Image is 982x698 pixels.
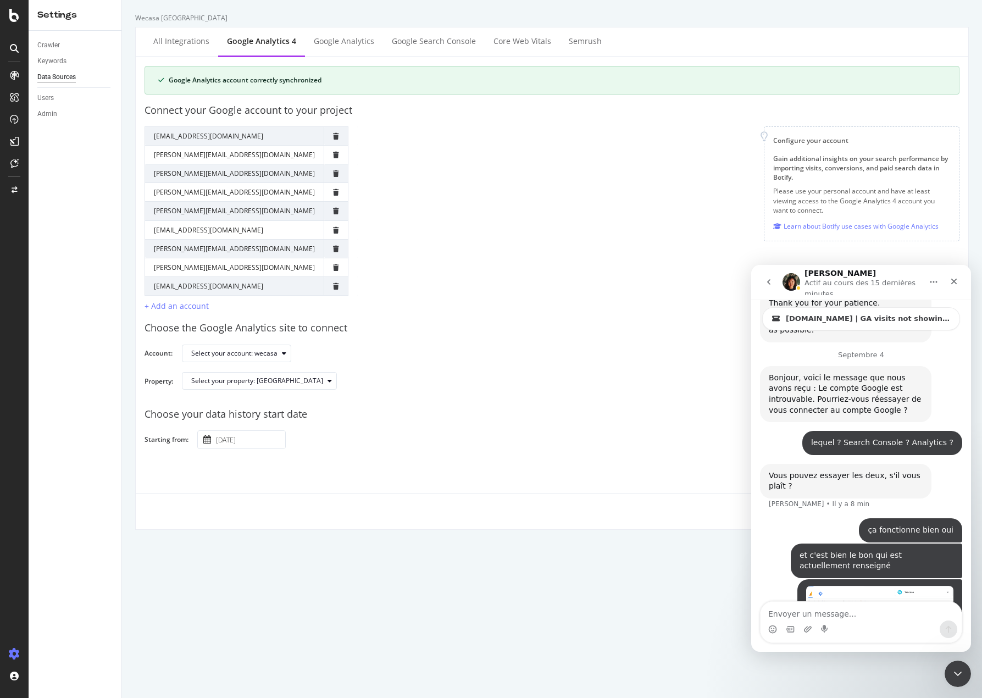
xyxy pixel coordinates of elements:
div: trash [333,208,339,214]
div: trash [333,152,339,158]
textarea: Envoyer un message... [9,337,210,356]
a: Learn about Botify use cases with Google Analytics [773,220,939,232]
td: [EMAIL_ADDRESS][DOMAIN_NAME] [145,220,324,239]
div: Select your property: [GEOGRAPHIC_DATA] [191,378,323,384]
button: Sélectionneur d’emoji [17,360,26,369]
div: Google Search Console [392,36,476,47]
label: Property: [145,376,173,396]
div: Connect your Google account to your project [145,103,959,118]
div: Core Web Vitals [493,36,551,47]
div: trash [333,264,339,271]
a: Keywords [37,56,114,67]
div: trash [333,227,339,234]
td: [EMAIL_ADDRESS][DOMAIN_NAME] [145,276,324,295]
div: trash [333,133,339,140]
button: Télécharger la pièce jointe [52,360,61,369]
button: Start recording [70,360,79,369]
td: [PERSON_NAME][EMAIL_ADDRESS][DOMAIN_NAME] [145,183,324,202]
button: Select your property: [GEOGRAPHIC_DATA] [182,372,337,390]
div: Users [37,92,54,104]
div: Configure your account [773,136,950,145]
input: Select a date [214,431,285,448]
td: [PERSON_NAME][EMAIL_ADDRESS][DOMAIN_NAME] [145,258,324,276]
div: Choose the Google Analytics site to connect [145,321,959,335]
div: trash [333,189,339,196]
div: Select your account: wecasa [191,350,278,357]
div: Admin [37,108,57,120]
a: Data Sources [37,71,114,83]
td: [EMAIL_ADDRESS][DOMAIN_NAME] [145,126,324,145]
a: Admin [37,108,114,120]
div: Semrush [569,36,602,47]
label: Starting from: [145,435,188,447]
iframe: Intercom live chat [751,265,971,652]
div: Google Analytics [314,36,374,47]
td: [PERSON_NAME][EMAIL_ADDRESS][DOMAIN_NAME] [145,145,324,164]
div: Crawler [37,40,60,51]
button: + Add an account [145,300,209,312]
iframe: Intercom live chat [945,661,971,687]
a: Crawler [37,40,114,51]
div: Gain additional insights on your search performance by importing visits, conversions, and paid se... [773,154,950,182]
div: Choose your data history start date [145,407,959,422]
button: Envoyer un message… [188,356,206,373]
td: [PERSON_NAME][EMAIL_ADDRESS][DOMAIN_NAME] [145,164,324,183]
p: Please use your personal account and have at least viewing access to the Google Analytics 4 accou... [773,186,950,214]
div: Google Analytics account correctly synchronized [169,75,946,85]
div: trash [333,246,339,252]
div: Settings [37,9,113,21]
div: trash [333,170,339,177]
div: SEO dit… [9,314,211,420]
button: Select your account: wecasa [182,345,291,362]
div: trash [333,283,339,290]
div: All integrations [153,36,209,47]
label: Account: [145,348,173,361]
td: [PERSON_NAME][EMAIL_ADDRESS][DOMAIN_NAME] [145,239,324,258]
div: Keywords [37,56,66,67]
a: Users [37,92,114,104]
div: success banner [145,66,959,95]
div: Wecasa [GEOGRAPHIC_DATA] [135,13,969,23]
td: [PERSON_NAME][EMAIL_ADDRESS][DOMAIN_NAME] [145,202,324,220]
button: Sélectionneur de fichier gif [35,360,43,369]
div: Google Analytics 4 [227,36,296,47]
div: + Add an account [145,301,209,311]
div: Data Sources [37,71,76,83]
